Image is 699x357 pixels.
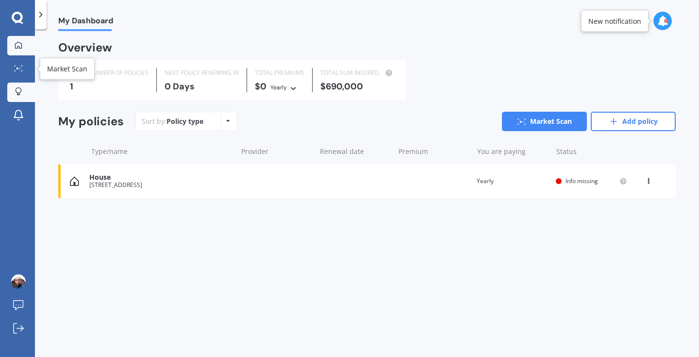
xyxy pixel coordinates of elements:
div: Premium [399,147,469,156]
div: You are paying [477,147,548,156]
div: Renewal date [320,147,391,156]
span: My Dashboard [58,16,113,29]
div: Status [556,147,627,156]
div: My policies [58,115,124,129]
a: Market Scan [502,112,587,131]
div: Overview [58,43,112,52]
div: $0 [255,82,304,92]
div: New notification [588,16,641,26]
div: TOTAL SUM INSURED [320,68,395,78]
div: Policy type [166,117,203,126]
div: Sort by: [142,117,203,126]
div: $690,000 [320,82,395,91]
div: House [89,173,232,182]
div: TOTAL PREMIUMS [255,68,304,78]
div: TOTAL NUMBER OF POLICIES [70,68,149,78]
div: [STREET_ADDRESS] [89,182,232,188]
div: 0 Days [165,82,239,91]
img: House [70,176,79,186]
div: Type/name [91,147,233,156]
div: 1 [70,82,149,91]
div: NEXT POLICY RENEWING IN [165,68,239,78]
span: Info missing [566,177,598,185]
img: ACg8ocLb-2nwuJrgRbUyCK0hnB0DYQwAA6Q6trXvofMRQiaRpfwYLOM=s96-c [11,274,26,289]
div: Yearly [477,176,548,186]
div: Market Scan [47,64,87,74]
div: Provider [241,147,312,156]
div: Yearly [270,83,287,92]
a: Add policy [591,112,676,131]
